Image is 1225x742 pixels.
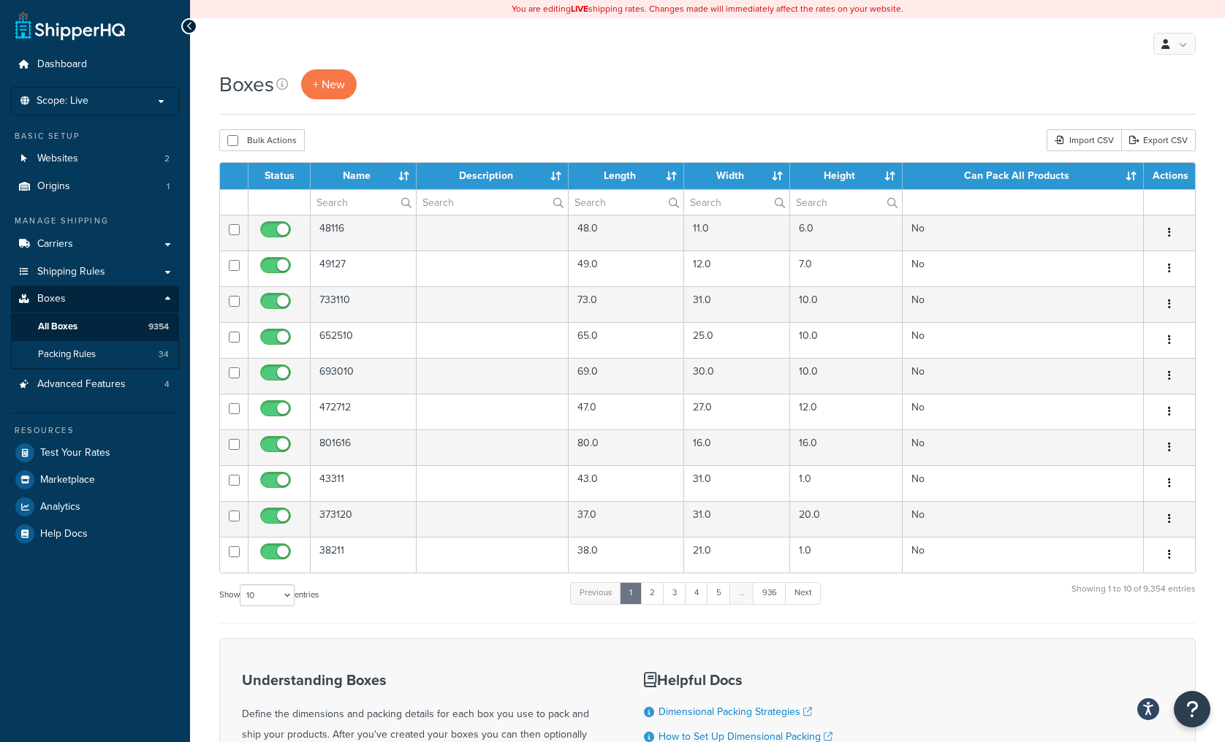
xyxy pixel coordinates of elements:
[571,2,588,15] b: LIVE
[38,348,96,361] span: Packing Rules
[569,322,684,358] td: 65.0
[684,537,790,573] td: 21.0
[164,153,170,165] span: 2
[311,250,417,286] td: 49127
[40,501,80,513] span: Analytics
[569,358,684,394] td: 69.0
[684,429,790,465] td: 16.0
[11,173,179,200] li: Origins
[684,286,790,322] td: 31.0
[790,163,903,189] th: Height : activate to sort column ascending
[569,429,684,465] td: 80.0
[569,250,684,286] td: 49.0
[790,358,903,394] td: 10.0
[11,424,179,437] div: Resources
[311,394,417,429] td: 472712
[417,190,568,215] input: Search
[903,250,1144,286] td: No
[790,537,903,573] td: 1.0
[11,467,179,493] a: Marketplace
[301,69,357,99] a: + New
[790,501,903,537] td: 20.0
[11,286,179,313] a: Boxes
[790,286,903,322] td: 10.0
[37,95,88,107] span: Scope: Live
[790,394,903,429] td: 12.0
[11,341,179,368] a: Packing Rules 34
[569,163,684,189] th: Length : activate to sort column ascending
[11,215,179,227] div: Manage Shipping
[313,76,345,93] span: + New
[790,465,903,501] td: 1.0
[37,58,87,71] span: Dashboard
[1121,129,1196,151] a: Export CSV
[1072,581,1196,612] div: Showing 1 to 10 of 9,354 entries
[11,494,179,520] li: Analytics
[569,394,684,429] td: 47.0
[903,322,1144,358] td: No
[37,293,66,305] span: Boxes
[40,474,95,486] span: Marketplace
[790,250,903,286] td: 7.0
[242,672,607,688] h3: Understanding Boxes
[11,371,179,398] li: Advanced Features
[685,582,708,604] a: 4
[40,447,110,459] span: Test Your Rates
[790,190,903,215] input: Search
[38,321,77,333] span: All Boxes
[219,584,319,606] label: Show entries
[684,190,789,215] input: Search
[1047,129,1121,151] div: Import CSV
[684,322,790,358] td: 25.0
[790,322,903,358] td: 10.0
[684,394,790,429] td: 27.0
[11,259,179,286] a: Shipping Rules
[707,582,731,604] a: 5
[640,582,664,604] a: 2
[903,358,1144,394] td: No
[167,180,170,193] span: 1
[311,163,417,189] th: Name : activate to sort column ascending
[11,145,179,172] li: Websites
[11,521,179,547] li: Help Docs
[311,190,416,215] input: Search
[37,378,126,391] span: Advanced Features
[785,582,821,604] a: Next
[684,358,790,394] td: 30.0
[417,163,569,189] th: Description : activate to sort column ascending
[753,582,786,604] a: 936
[729,582,754,604] a: …
[684,250,790,286] td: 12.0
[11,286,179,369] li: Boxes
[311,429,417,465] td: 801616
[684,465,790,501] td: 31.0
[1144,163,1195,189] th: Actions
[164,378,170,391] span: 4
[790,215,903,250] td: 6.0
[569,215,684,250] td: 48.0
[311,215,417,250] td: 48116
[903,537,1144,573] td: No
[11,173,179,200] a: Origins 1
[11,313,179,340] li: All Boxes
[11,341,179,368] li: Packing Rules
[240,584,295,606] select: Showentries
[37,238,73,250] span: Carriers
[37,266,105,278] span: Shipping Rules
[159,348,169,361] span: 34
[684,501,790,537] td: 31.0
[11,130,179,142] div: Basic Setup
[569,286,684,322] td: 73.0
[11,51,179,78] a: Dashboard
[11,440,179,466] a: Test Your Rates
[903,429,1144,465] td: No
[148,321,169,333] span: 9354
[569,501,684,537] td: 37.0
[11,231,179,258] a: Carriers
[659,704,812,719] a: Dimensional Packing Strategies
[311,358,417,394] td: 693010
